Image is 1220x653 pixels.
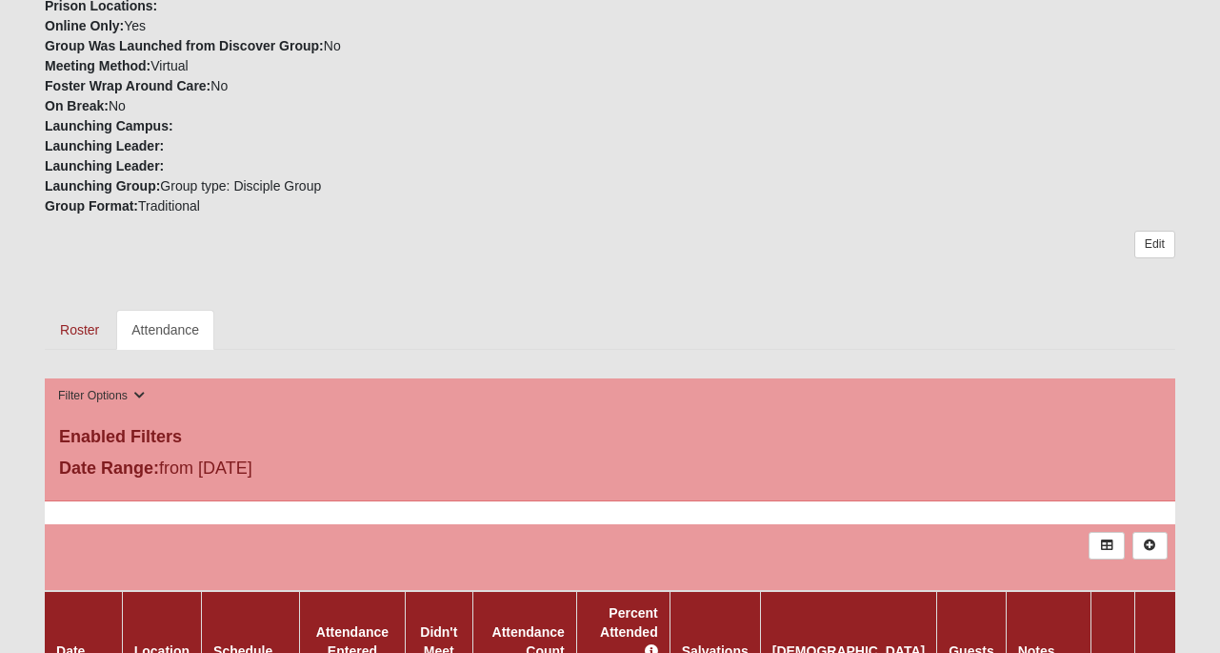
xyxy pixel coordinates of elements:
strong: Online Only: [45,18,124,33]
a: Attendance [116,310,214,350]
a: Roster [45,310,114,350]
strong: Launching Leader: [45,158,164,173]
a: Alt+N [1132,532,1168,560]
h4: Enabled Filters [59,427,1161,448]
strong: On Break: [45,98,109,113]
div: from [DATE] [45,456,422,486]
strong: Launching Campus: [45,118,173,133]
a: Edit [1134,231,1175,258]
a: Export to Excel [1089,532,1124,560]
button: Filter Options [52,386,150,406]
strong: Foster Wrap Around Care: [45,78,210,93]
strong: Launching Leader: [45,138,164,153]
label: Date Range: [59,456,159,481]
strong: Group Was Launched from Discover Group: [45,38,324,53]
strong: Group Format: [45,198,138,214]
strong: Meeting Method: [45,58,150,73]
strong: Launching Group: [45,178,160,194]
